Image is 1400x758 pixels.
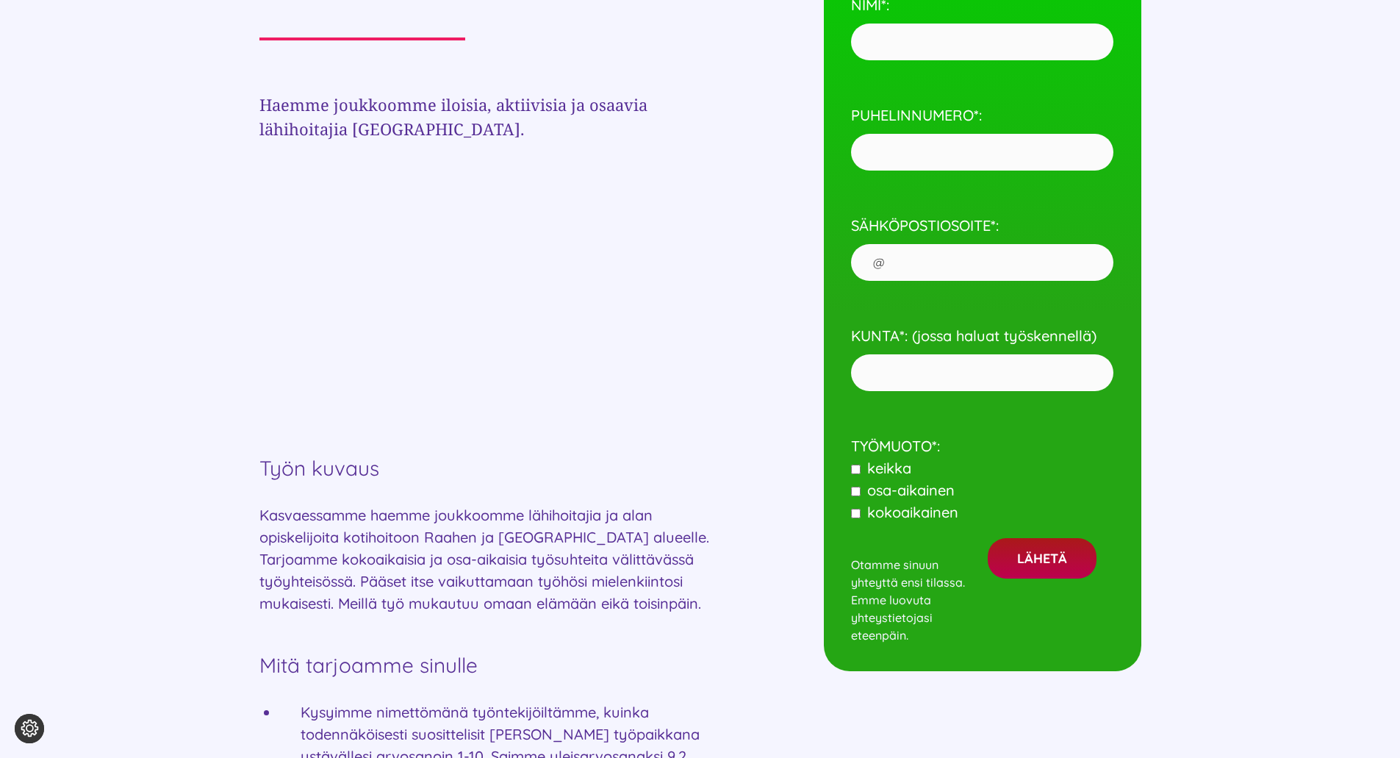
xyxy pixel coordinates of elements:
input: osa-aikainen [851,487,861,496]
label: PUHELINNUMERO*: [851,106,1114,160]
span: kokoaikainen [863,503,958,521]
label: SÄHKÖPOSTIOSOITE*: [851,216,1114,270]
h3: Haemme joukkoomme iloisia, aktiivisia ja osaavia lähihoitajia [GEOGRAPHIC_DATA]. [259,93,736,141]
input: Lähetä [988,538,1096,579]
span: keikka [863,459,911,477]
p: Otamme sinuun yhteyttä ensi tilassa. Emme luovuta yhteystietojasi eteenpäin. [851,538,977,644]
h4: Työn kuvaus [259,456,736,481]
h4: Mitä tarjoamme sinulle [259,653,736,678]
input: KUNTA*: (jossa haluat työskennellä) [851,354,1114,391]
span: osa-aikainen [863,481,955,499]
p: TYÖMUOTO*: [851,413,1114,523]
input: SÄHKÖPOSTIOSOITE*: [851,244,1114,281]
iframe: YouTube video player 2 [259,160,700,424]
input: kokoaikainen [851,509,861,518]
label: KUNTA*: (jossa haluat työskennellä) [851,326,1114,380]
input: NIMI*: [851,24,1114,60]
input: PUHELINNUMERO*: [851,134,1114,171]
p: Kasvaessamme haemme joukkoomme lähihoitajia ja alan opiskelijoita kotihoitoon Raahen ja [GEOGRAPH... [259,504,736,615]
button: Evästeasetukset [15,714,44,743]
input: keikka [851,465,861,474]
